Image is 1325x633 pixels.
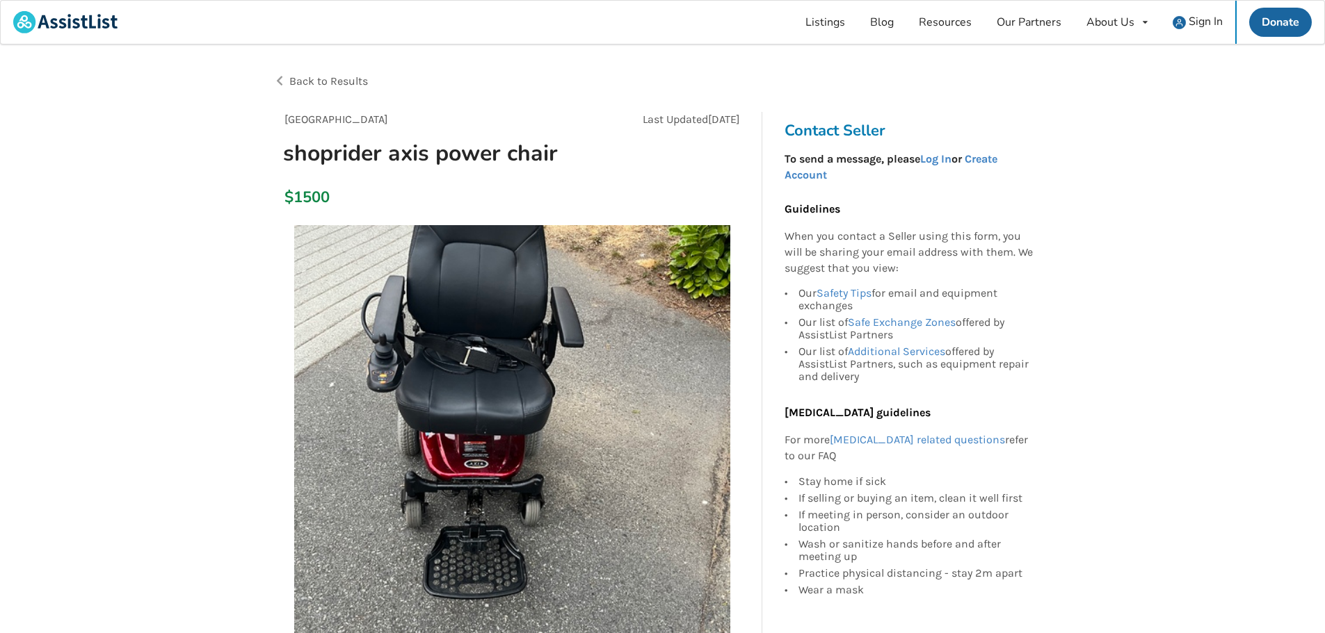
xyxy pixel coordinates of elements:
[793,1,858,44] a: Listings
[1249,8,1312,37] a: Donate
[785,202,840,215] b: Guidelines
[858,1,906,44] a: Blog
[920,152,951,165] a: Log In
[798,536,1034,565] div: Wash or sanitize hands before and after meeting up
[1173,16,1186,29] img: user icon
[284,113,388,126] span: [GEOGRAPHIC_DATA]
[798,314,1034,343] div: Our list of offered by AssistList Partners
[798,490,1034,507] div: If selling or buying an item, clean it well first
[289,74,368,88] span: Back to Results
[798,343,1034,383] div: Our list of offered by AssistList Partners, such as equipment repair and delivery
[830,433,1005,446] a: [MEDICAL_DATA] related questions
[785,121,1041,140] h3: Contact Seller
[1160,1,1235,44] a: user icon Sign In
[798,287,1034,314] div: Our for email and equipment exchanges
[906,1,984,44] a: Resources
[798,565,1034,582] div: Practice physical distancing - stay 2m apart
[785,229,1034,277] p: When you contact a Seller using this form, you will be sharing your email address with them. We s...
[13,11,118,33] img: assistlist-logo
[272,139,601,167] h1: shoprider axis power chair
[798,507,1034,536] div: If meeting in person, consider an outdoor location
[848,315,956,329] a: Safe Exchange Zones
[284,188,292,207] div: $1500
[984,1,1074,44] a: Our Partners
[817,286,872,299] a: Safety Tips
[785,152,997,181] strong: To send a message, please or
[848,345,945,358] a: Additional Services
[785,406,931,419] b: [MEDICAL_DATA] guidelines
[1086,17,1134,28] div: About Us
[785,432,1034,464] p: For more refer to our FAQ
[643,113,708,126] span: Last Updated
[708,113,740,126] span: [DATE]
[798,475,1034,490] div: Stay home if sick
[1189,14,1223,29] span: Sign In
[798,582,1034,596] div: Wear a mask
